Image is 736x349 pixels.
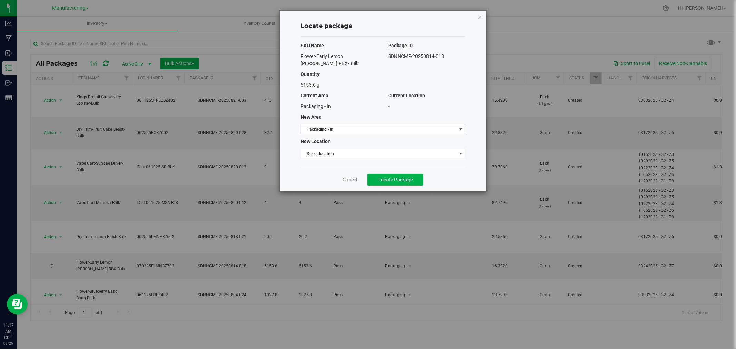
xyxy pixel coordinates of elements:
[378,177,413,182] span: Locate Package
[388,93,425,98] span: Current Location
[301,103,331,109] span: Packaging - In
[457,149,465,159] span: select
[388,53,444,59] span: SDNNCMF-20250814-018
[301,149,457,159] span: Select location
[343,176,357,183] a: Cancel
[301,124,457,134] span: Packaging - In
[301,114,322,120] span: New Area
[301,22,465,31] h4: Locate package
[367,174,423,186] button: Locate Package
[301,139,331,144] span: New Location
[301,53,359,66] span: Flower-Early Lemon [PERSON_NAME] RBX-Bulk
[301,43,324,48] span: SKU Name
[457,124,465,134] span: select
[7,294,28,315] iframe: Resource center
[301,71,320,77] span: Quantity
[301,82,320,88] span: 5153.6 g
[301,93,328,98] span: Current Area
[388,43,413,48] span: Package ID
[388,103,390,109] span: -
